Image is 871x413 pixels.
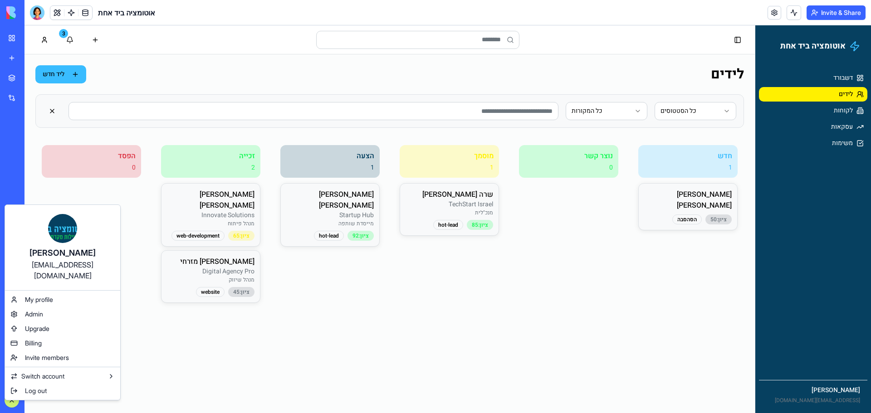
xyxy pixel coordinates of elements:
[25,386,47,395] span: Log out
[25,310,43,319] span: Admin
[734,45,843,60] a: דשבורד
[7,321,118,336] a: Upgrade
[142,242,230,251] p: Digital Agency Pro
[14,259,111,281] div: [EMAIL_ADDRESS][DOMAIN_NAME]
[142,138,230,147] p: 2
[734,94,843,109] a: עסקאות
[686,41,719,57] h1: לידים
[381,138,469,147] p: 1
[323,205,349,215] div: ציון: 92
[11,40,62,58] button: ליד חדש
[289,205,319,215] div: hot-lead
[147,205,200,215] div: web-development
[34,4,44,13] div: 3
[442,194,469,204] div: ציון: 85
[14,247,111,259] div: [PERSON_NAME]
[262,194,349,202] p: מייסדת שותפה
[142,231,230,242] p: [PERSON_NAME] מזרחי
[814,64,828,73] span: לידים
[742,360,836,369] span: [PERSON_NAME]
[681,189,707,199] div: ציון: 50
[25,353,69,362] span: Invite members
[500,138,588,147] p: 0
[7,307,118,321] a: Admin
[381,175,469,184] p: TechStart Israel
[620,164,707,185] p: [PERSON_NAME] [PERSON_NAME]
[142,185,230,194] p: Innovate Solutions
[171,262,200,272] div: website
[500,125,588,136] h3: נוצר קשר
[809,48,828,57] span: דשבורד
[807,97,828,106] span: עסקאות
[7,292,118,307] a: My profile
[261,138,350,147] p: 1
[734,78,843,92] a: לקוחות
[807,113,828,122] span: משימות
[23,138,111,147] p: 0
[142,164,230,185] p: [PERSON_NAME] [PERSON_NAME]
[742,371,836,379] span: [EMAIL_ADDRESS][DOMAIN_NAME]
[7,207,118,288] a: [PERSON_NAME][EMAIL_ADDRESS][DOMAIN_NAME]
[381,184,469,191] p: מנכ"לית
[142,251,230,258] p: מנהל שיווק
[25,339,42,348] span: Billing
[36,5,54,24] button: 3
[261,125,350,136] h3: הצעה
[23,125,111,136] h3: הפסד
[262,164,349,185] p: [PERSON_NAME] [PERSON_NAME]
[734,111,843,125] a: משימות
[25,295,53,304] span: My profile
[734,62,843,76] a: לידים
[756,15,821,27] span: אוטומציה ביד אחת
[648,189,677,199] div: הסהסבה
[7,350,118,365] a: Invite members
[409,194,439,204] div: hot-lead
[7,336,118,350] a: Billing
[262,185,349,194] p: Startup Hub
[142,194,230,202] p: מנהל פיתוח
[619,125,708,136] h3: חדש
[809,81,828,90] span: לקוחות
[619,138,708,147] p: 1
[48,214,77,243] img: %D7%90%D7%95%D7%98%D7%95%D7%9E%D7%A6%D7%99%D7%94_%D7%91%D7%99%D7%93_%D7%90%D7%97%D7%AA_-_%D7%9C%D...
[204,205,230,215] div: ציון: 65
[142,125,230,136] h3: זכייה
[381,164,469,175] p: שרה [PERSON_NAME]
[381,125,469,136] h3: מוסמך
[25,324,49,333] span: Upgrade
[21,372,64,381] span: Switch account
[204,262,230,272] div: ציון: 45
